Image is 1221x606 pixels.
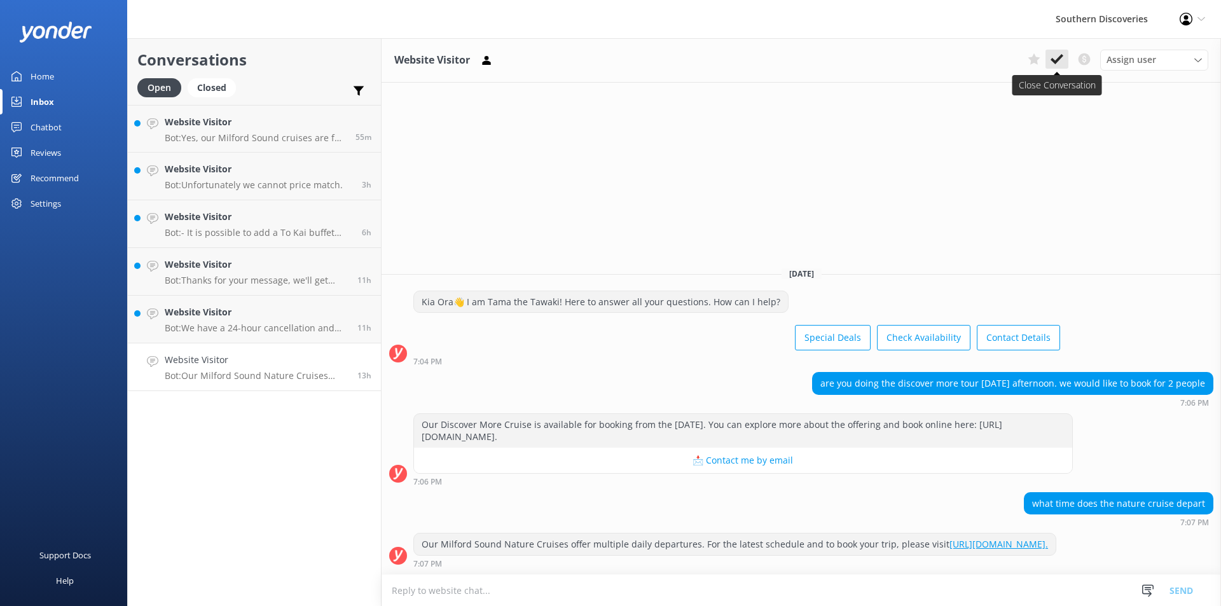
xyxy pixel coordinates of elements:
div: Sep 24 2025 07:06pm (UTC +12:00) Pacific/Auckland [812,398,1213,407]
a: Website VisitorBot:Yes, our Milford Sound cruises are fun for all ages, including children aged [... [128,105,381,153]
button: Check Availability [877,325,970,350]
button: Special Deals [795,325,871,350]
p: Bot: Unfortunately we cannot price match. [165,179,343,191]
p: Bot: Yes, our Milford Sound cruises are fun for all ages, including children aged [DEMOGRAPHIC_DA... [165,132,346,144]
span: [DATE] [782,268,822,279]
span: Sep 24 2025 08:45pm (UTC +12:00) Pacific/Auckland [357,322,371,333]
div: are you doing the discover more tour [DATE] afternoon. we would like to book for 2 people [813,373,1213,394]
span: Sep 25 2025 04:58am (UTC +12:00) Pacific/Auckland [362,179,371,190]
div: Chatbot [31,114,62,140]
a: Website VisitorBot:We have a 24-hour cancellation and amendment policy. Please contact us at [PHO... [128,296,381,343]
div: Our Milford Sound Nature Cruises offer multiple daily departures. For the latest schedule and to ... [414,534,1056,555]
strong: 7:07 PM [1180,519,1209,527]
a: [URL][DOMAIN_NAME]. [949,538,1048,550]
h4: Website Visitor [165,353,348,367]
div: Settings [31,191,61,216]
div: Sep 24 2025 07:07pm (UTC +12:00) Pacific/Auckland [1024,518,1213,527]
a: Website VisitorBot:Thanks for your message, we'll get back to you as soon as we can. You're also ... [128,248,381,296]
img: yonder-white-logo.png [19,22,92,43]
h2: Conversations [137,48,371,72]
p: Bot: Thanks for your message, we'll get back to you as soon as we can. You're also welcome to kee... [165,275,348,286]
div: Recommend [31,165,79,191]
h4: Website Visitor [165,210,352,224]
div: Sep 24 2025 07:07pm (UTC +12:00) Pacific/Auckland [413,559,1056,568]
p: Bot: - It is possible to add a To Kai buffet lunch or a picnic lunch to your cruise. - Picnic lun... [165,227,352,238]
button: Contact Details [977,325,1060,350]
div: Assign User [1100,50,1208,70]
h4: Website Visitor [165,115,346,129]
strong: 7:06 PM [1180,399,1209,407]
a: Open [137,80,188,94]
a: Website VisitorBot:Unfortunately we cannot price match.3h [128,153,381,200]
div: Help [56,568,74,593]
h4: Website Visitor [165,305,348,319]
h4: Website Visitor [165,258,348,272]
div: Kia Ora👋 I am Tama the Tawaki! Here to answer all your questions. How can I help? [414,291,788,313]
div: Open [137,78,181,97]
button: 📩 Contact me by email [414,448,1072,473]
div: Sep 24 2025 07:04pm (UTC +12:00) Pacific/Auckland [413,357,1060,366]
div: Closed [188,78,236,97]
span: Sep 24 2025 08:51pm (UTC +12:00) Pacific/Auckland [357,275,371,286]
a: Closed [188,80,242,94]
div: what time does the nature cruise depart [1024,493,1213,514]
span: Sep 25 2025 07:15am (UTC +12:00) Pacific/Auckland [355,132,371,142]
div: Our Discover More Cruise is available for booking from the [DATE]. You can explore more about the... [414,414,1072,448]
p: Bot: Our Milford Sound Nature Cruises offer multiple daily departures. For the latest schedule an... [165,370,348,382]
div: Support Docs [39,542,91,568]
a: Website VisitorBot:- It is possible to add a To Kai buffet lunch or a picnic lunch to your cruise... [128,200,381,248]
div: Inbox [31,89,54,114]
a: Website VisitorBot:Our Milford Sound Nature Cruises offer multiple daily departures. For the late... [128,343,381,391]
h4: Website Visitor [165,162,343,176]
strong: 7:04 PM [413,358,442,366]
span: Sep 25 2025 01:27am (UTC +12:00) Pacific/Auckland [362,227,371,238]
p: Bot: We have a 24-hour cancellation and amendment policy. Please contact us at [PHONE_NUMBER] (wi... [165,322,348,334]
h3: Website Visitor [394,52,470,69]
strong: 7:06 PM [413,478,442,486]
span: Assign user [1107,53,1156,67]
span: Sep 24 2025 07:07pm (UTC +12:00) Pacific/Auckland [357,370,371,381]
div: Sep 24 2025 07:06pm (UTC +12:00) Pacific/Auckland [413,477,1073,486]
div: Home [31,64,54,89]
strong: 7:07 PM [413,560,442,568]
div: Reviews [31,140,61,165]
